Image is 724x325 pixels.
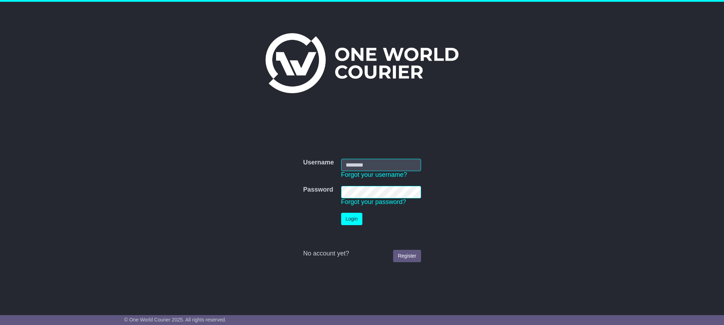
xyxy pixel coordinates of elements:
[341,171,407,178] a: Forgot your username?
[265,33,459,93] img: One World
[393,250,421,262] a: Register
[303,159,334,167] label: Username
[341,213,362,225] button: Login
[303,186,333,194] label: Password
[124,317,226,323] span: © One World Courier 2025. All rights reserved.
[303,250,421,258] div: No account yet?
[341,198,406,205] a: Forgot your password?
